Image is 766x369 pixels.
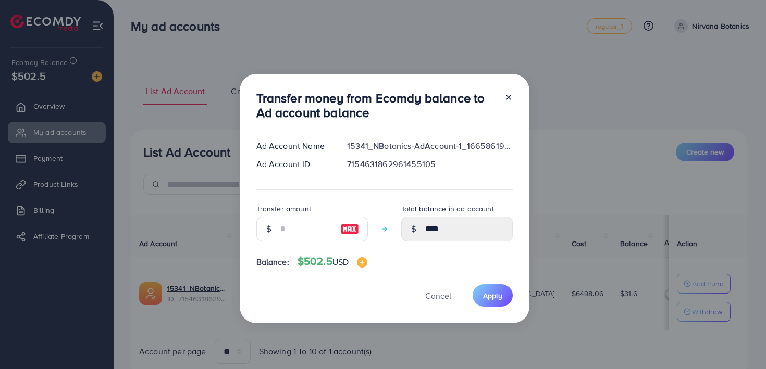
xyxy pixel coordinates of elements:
span: Balance: [256,256,289,268]
h4: $502.5 [298,255,367,268]
button: Cancel [412,284,464,307]
h3: Transfer money from Ecomdy balance to Ad account balance [256,91,496,121]
div: 15341_NBotanics-AdAccount-1_1665861917823 [339,140,521,152]
img: image [340,223,359,235]
iframe: Chat [722,322,758,361]
label: Transfer amount [256,203,311,214]
span: Apply [483,290,502,301]
div: Ad Account ID [248,158,339,170]
span: Cancel [425,290,451,301]
span: USD [332,256,349,268]
img: image [357,257,367,268]
div: 7154631862961455105 [339,158,521,170]
div: Ad Account Name [248,140,339,152]
label: Total balance in ad account [401,203,494,214]
button: Apply [473,284,513,307]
